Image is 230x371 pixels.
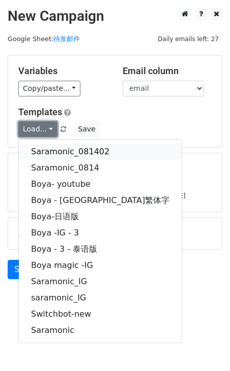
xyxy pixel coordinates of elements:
[19,241,182,257] a: Boya - 3 - 泰语版
[18,121,57,137] a: Load...
[154,35,222,43] a: Daily emails left: 27
[179,322,230,371] iframe: Chat Widget
[19,160,182,176] a: Saramonic_0814
[18,107,62,117] a: Templates
[19,322,182,339] a: Saramonic
[123,65,212,77] h5: Email column
[19,225,182,241] a: Boya -IG - 3
[19,306,182,322] a: Switchbot-new
[8,260,41,279] a: Send
[19,209,182,225] a: Boya-日语版
[19,176,182,192] a: Boya- youtube
[73,121,100,137] button: Save
[19,144,182,160] a: Saramonic_081402
[19,257,182,274] a: Boya magic -IG
[154,33,222,45] span: Daily emails left: 27
[18,81,80,96] a: Copy/paste...
[53,35,80,43] a: 待发邮件
[19,192,182,209] a: Boya - [GEOGRAPHIC_DATA]繁体字
[8,35,80,43] small: Google Sheet:
[19,274,182,290] a: Saramonic_IG
[19,290,182,306] a: saramonic_IG
[18,65,107,77] h5: Variables
[18,192,186,199] small: [PERSON_NAME][EMAIL_ADDRESS][DOMAIN_NAME]
[8,8,222,25] h2: New Campaign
